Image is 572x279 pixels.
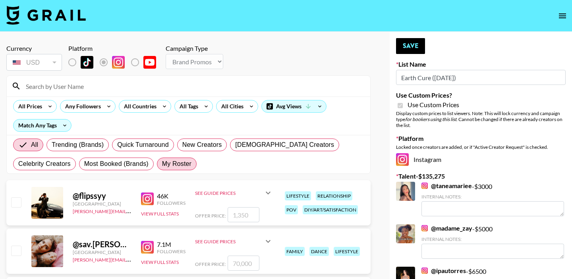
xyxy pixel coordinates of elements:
input: 70,000 [228,256,259,271]
img: Grail Talent [6,6,86,25]
a: @taneamariee [421,182,472,190]
span: Trending (Brands) [52,140,104,150]
div: All Tags [175,100,200,112]
div: 46K [157,192,186,200]
div: Followers [157,248,186,254]
span: All [31,140,38,150]
div: Currency [6,44,62,52]
div: List locked to Instagram. [68,54,162,71]
a: @madame_zay [421,224,472,232]
span: Quick Turnaround [117,140,169,150]
img: YouTube [143,56,156,69]
button: View Full Stats [141,259,179,265]
div: Followers [157,200,186,206]
div: Match Any Tags [14,119,71,131]
div: family [285,247,305,256]
input: 1,350 [228,207,259,222]
div: See Guide Prices [195,239,263,244]
img: Instagram [141,192,154,205]
button: Save [396,38,425,54]
input: Search by User Name [21,80,365,92]
div: @ sav.[PERSON_NAME] [73,239,131,249]
label: Platform [396,135,566,142]
a: [PERSON_NAME][EMAIL_ADDRESS][DOMAIN_NAME] [73,207,190,214]
div: USD [8,56,60,69]
div: @ flipssyy [73,191,131,201]
div: pov [285,205,298,214]
div: Platform [68,44,162,52]
div: lifestyle [285,191,311,200]
span: New Creators [182,140,222,150]
a: [PERSON_NAME][EMAIL_ADDRESS][DOMAIN_NAME] [73,255,190,263]
label: List Name [396,60,566,68]
div: Internal Notes: [421,194,564,200]
img: Instagram [396,153,409,166]
div: dance [309,247,329,256]
div: Campaign Type [166,44,223,52]
img: TikTok [81,56,93,69]
div: Instagram [396,153,566,166]
div: relationship [316,191,352,200]
span: My Roster [162,159,191,169]
div: All Prices [14,100,44,112]
div: 7.1M [157,241,186,248]
span: Most Booked (Brands) [84,159,149,169]
div: Internal Notes: [421,236,564,242]
span: Use Custom Prices [408,101,459,109]
div: Avg Views [262,100,326,112]
div: diy/art/satisfaction [303,205,358,214]
span: Offer Price: [195,261,226,267]
div: See Guide Prices [195,232,273,251]
button: open drawer [555,8,570,24]
div: See Guide Prices [195,190,263,196]
div: All Countries [119,100,158,112]
label: Use Custom Prices? [396,91,566,99]
span: Celebrity Creators [18,159,71,169]
span: [DEMOGRAPHIC_DATA] Creators [235,140,334,150]
img: Instagram [112,56,125,69]
div: All Cities [216,100,245,112]
img: Instagram [421,267,428,274]
div: - $ 3000 [421,182,564,216]
div: Display custom prices to list viewers. Note: This will lock currency and campaign type . Cannot b... [396,110,566,128]
div: See Guide Prices [195,183,273,202]
img: Instagram [421,225,428,231]
div: [GEOGRAPHIC_DATA] [73,201,131,207]
img: Instagram [421,183,428,189]
div: - $ 5000 [421,224,564,259]
em: for bookers using this list [405,116,456,122]
img: Instagram [141,241,154,254]
span: Offer Price: [195,213,226,219]
div: Any Followers [60,100,102,112]
label: Talent - $ 135,275 [396,172,566,180]
a: @ipautorres [421,267,466,275]
div: [GEOGRAPHIC_DATA] [73,249,131,255]
button: View Full Stats [141,211,179,217]
div: Currency is locked to USD [6,52,62,72]
div: lifestyle [334,247,360,256]
div: Locked once creators are added, or if "Active Creator Request" is checked. [396,144,566,150]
